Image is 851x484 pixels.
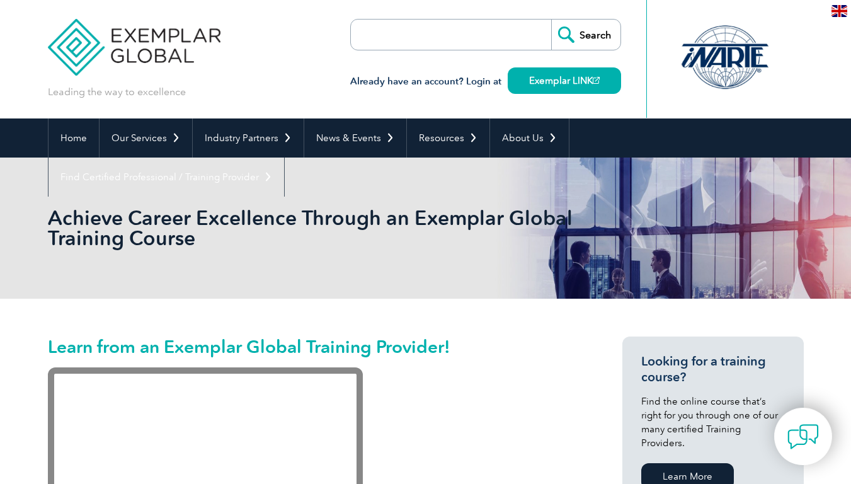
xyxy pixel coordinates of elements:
[48,85,186,99] p: Leading the way to excellence
[508,67,621,94] a: Exemplar LINK
[48,208,577,248] h2: Achieve Career Excellence Through an Exemplar Global Training Course
[641,395,785,450] p: Find the online course that’s right for you through one of our many certified Training Providers.
[49,158,284,197] a: Find Certified Professional / Training Provider
[193,118,304,158] a: Industry Partners
[593,77,600,84] img: open_square.png
[100,118,192,158] a: Our Services
[407,118,489,158] a: Resources
[831,5,847,17] img: en
[350,74,621,89] h3: Already have an account? Login at
[49,118,99,158] a: Home
[48,337,577,357] h2: Learn from an Exemplar Global Training Provider!
[551,20,620,50] input: Search
[641,354,785,385] h3: Looking for a training course?
[304,118,406,158] a: News & Events
[490,118,569,158] a: About Us
[787,421,819,452] img: contact-chat.png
